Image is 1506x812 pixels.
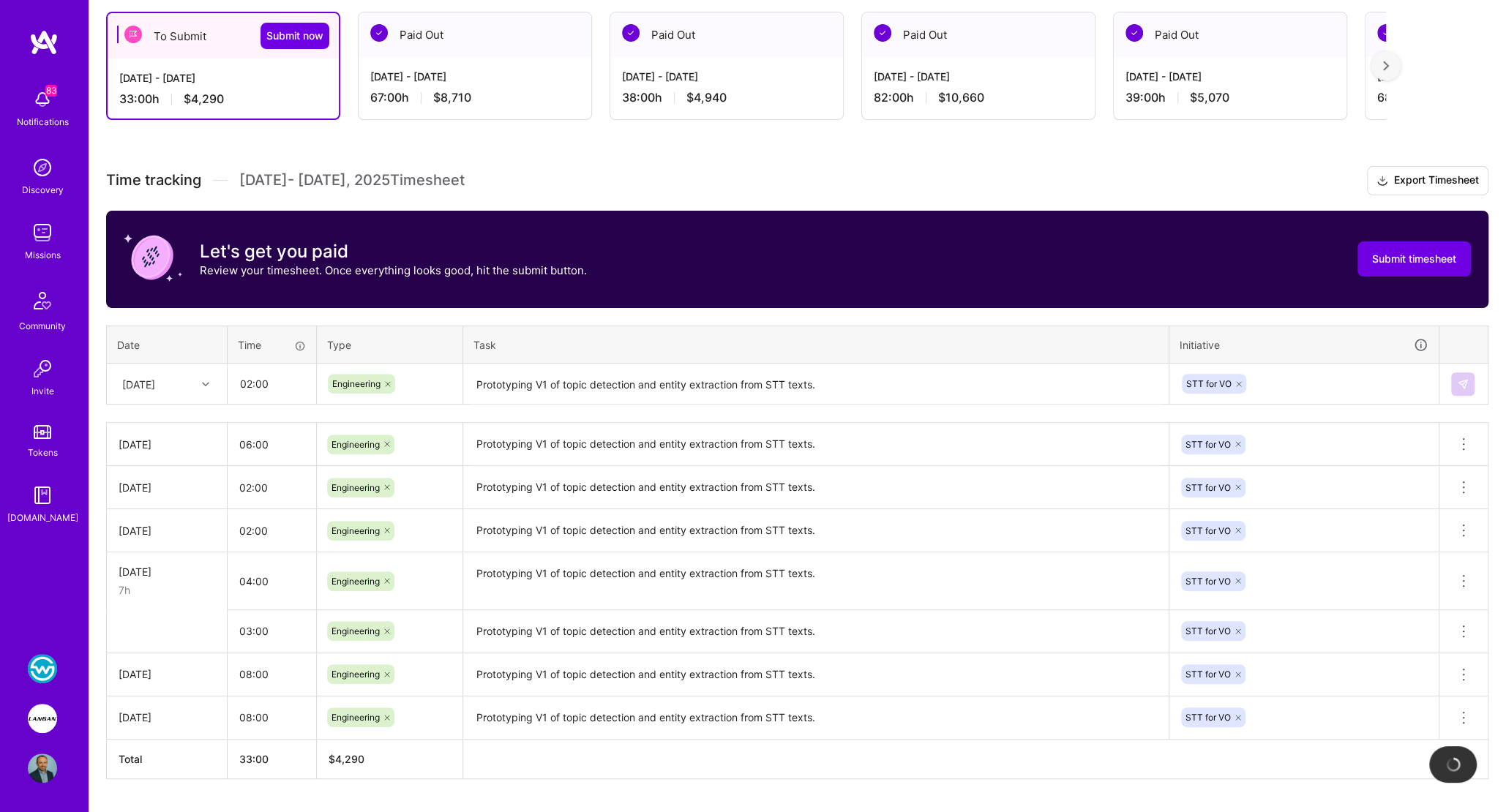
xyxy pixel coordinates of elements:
[228,511,316,550] input: HH:MM
[874,90,1083,105] div: 82:00 h
[1114,12,1346,57] div: Paid Out
[45,85,57,97] span: 83
[1377,24,1395,42] img: Paid Out
[28,153,57,182] img: discovery
[1185,482,1231,493] span: STT for VO
[28,753,57,783] img: User Avatar
[31,383,54,399] div: Invite
[465,365,1167,404] textarea: Prototyping V1 of topic detection and entity extraction from STT texts.
[266,29,323,43] span: Submit now
[28,704,57,733] img: Langan: AI-Copilot for Environmental Site Assessment
[1185,525,1231,536] span: STT for VO
[202,380,209,388] i: icon Chevron
[261,23,329,49] button: Submit now
[122,376,155,391] div: [DATE]
[107,326,228,364] th: Date
[331,669,380,680] span: Engineering
[119,523,215,538] div: [DATE]
[465,511,1167,551] textarea: Prototyping V1 of topic detection and entity extraction from STT texts.
[1185,669,1231,680] span: STT for VO
[465,467,1167,508] textarea: Prototyping V1 of topic detection and entity extraction from STT texts.
[1185,439,1231,450] span: STT for VO
[331,482,380,493] span: Engineering
[370,24,388,42] img: Paid Out
[874,69,1083,84] div: [DATE] - [DATE]
[119,564,215,579] div: [DATE]
[1186,378,1232,389] span: STT for VO
[7,510,78,525] div: [DOMAIN_NAME]
[124,228,182,287] img: coin
[370,69,580,84] div: [DATE] - [DATE]
[622,69,831,84] div: [DATE] - [DATE]
[119,91,327,107] div: 33:00 h
[228,364,315,403] input: HH:MM
[359,12,591,57] div: Paid Out
[1376,173,1388,189] i: icon Download
[228,468,316,507] input: HH:MM
[331,439,380,450] span: Engineering
[228,739,317,778] th: 33:00
[19,318,66,334] div: Community
[106,171,201,189] span: Time tracking
[622,90,831,105] div: 38:00 h
[239,171,465,189] span: [DATE] - [DATE] , 2025 Timesheet
[184,91,224,107] span: $4,290
[108,13,339,59] div: To Submit
[1367,166,1488,195] button: Export Timesheet
[331,576,380,587] span: Engineering
[1372,252,1456,266] span: Submit timesheet
[119,480,215,495] div: [DATE]
[228,425,316,464] input: HH:MM
[119,70,327,86] div: [DATE] - [DATE]
[28,481,57,510] img: guide book
[331,712,380,723] span: Engineering
[331,525,380,536] span: Engineering
[1190,90,1229,105] span: $5,070
[1383,61,1389,71] img: right
[1125,24,1143,42] img: Paid Out
[1180,337,1428,353] div: Initiative
[238,337,306,353] div: Time
[370,90,580,105] div: 67:00 h
[22,182,64,198] div: Discovery
[124,26,142,43] img: To Submit
[622,24,640,42] img: Paid Out
[29,29,59,56] img: logo
[1357,241,1471,277] button: Submit timesheet
[228,612,316,650] input: HH:MM
[28,445,58,460] div: Tokens
[119,437,215,452] div: [DATE]
[332,378,381,389] span: Engineering
[938,90,984,105] span: $10,660
[1451,372,1476,396] div: null
[34,425,51,439] img: tokens
[610,12,843,57] div: Paid Out
[329,753,364,765] span: $ 4,290
[28,654,57,683] img: WSC Sports: Real-Time Multilingual Captions
[228,698,316,737] input: HH:MM
[433,90,471,105] span: $8,710
[465,424,1167,465] textarea: Prototyping V1 of topic detection and entity extraction from STT texts.
[465,698,1167,738] textarea: Prototyping V1 of topic detection and entity extraction from STT texts.
[1125,69,1335,84] div: [DATE] - [DATE]
[331,625,380,636] span: Engineering
[465,655,1167,695] textarea: Prototyping V1 of topic detection and entity extraction from STT texts.
[465,612,1167,652] textarea: Prototyping V1 of topic detection and entity extraction from STT texts.
[200,263,587,278] p: Review your timesheet. Once everything looks good, hit the submit button.
[24,753,61,783] a: User Avatar
[107,739,228,778] th: Total
[317,326,463,364] th: Type
[1125,90,1335,105] div: 39:00 h
[17,114,69,129] div: Notifications
[1457,378,1469,390] img: Submit
[28,85,57,114] img: bell
[24,654,61,683] a: WSC Sports: Real-Time Multilingual Captions
[25,247,61,263] div: Missions
[228,655,316,693] input: HH:MM
[200,241,587,263] h3: Let's get you paid
[463,326,1169,364] th: Task
[874,24,891,42] img: Paid Out
[24,704,61,733] a: Langan: AI-Copilot for Environmental Site Assessment
[465,554,1167,609] textarea: Prototyping V1 of topic detection and entity extraction from STT texts.
[119,582,215,598] div: 7h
